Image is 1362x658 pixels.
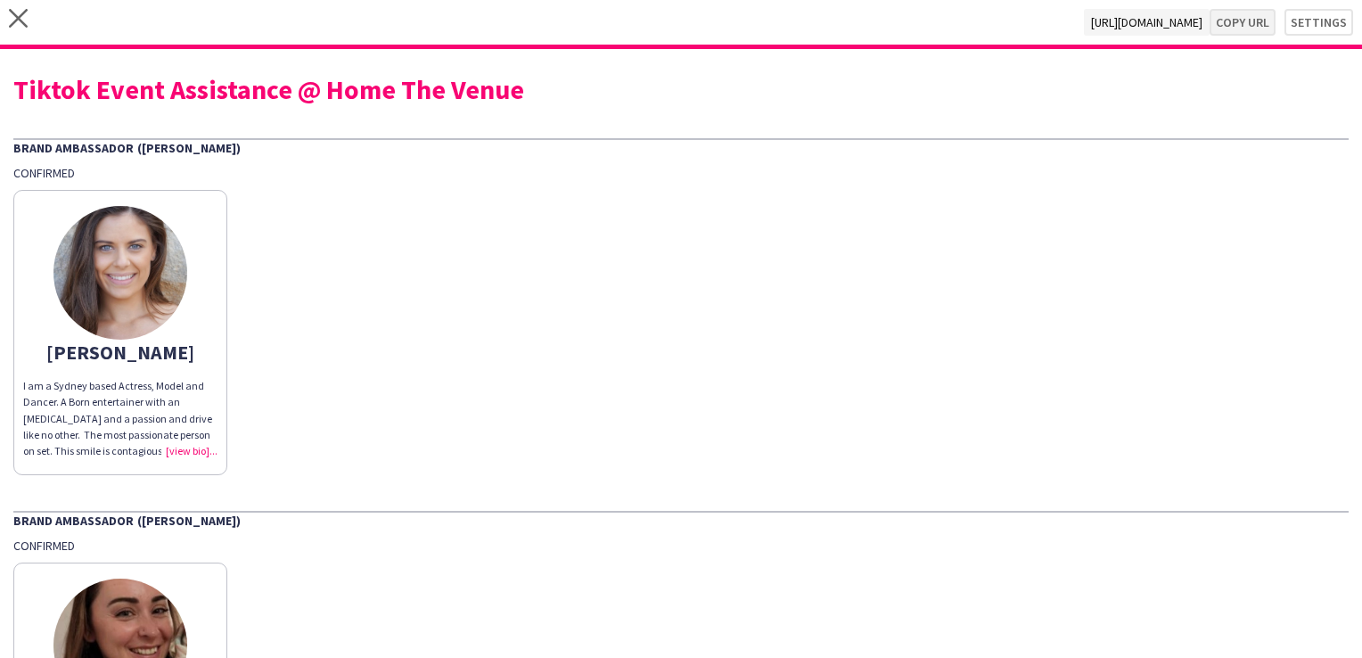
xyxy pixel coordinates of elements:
div: Confirmed [13,165,1349,181]
span: [URL][DOMAIN_NAME] [1084,9,1210,36]
div: Brand Ambassador ([PERSON_NAME]) [13,138,1349,156]
span: I am a Sydney based Actress, Model and Dancer. A Born entertainer with an [MEDICAL_DATA] and a pa... [23,379,217,522]
img: thumb-15886317495eb098c5ac8d4.jpg [53,206,187,340]
div: Brand Ambassador ([PERSON_NAME]) [13,511,1349,529]
div: Tiktok Event Assistance @ Home The Venue [13,76,1349,103]
div: Confirmed [13,538,1349,554]
div: [PERSON_NAME] [23,344,217,360]
button: Settings [1284,9,1353,36]
button: Copy url [1210,9,1276,36]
